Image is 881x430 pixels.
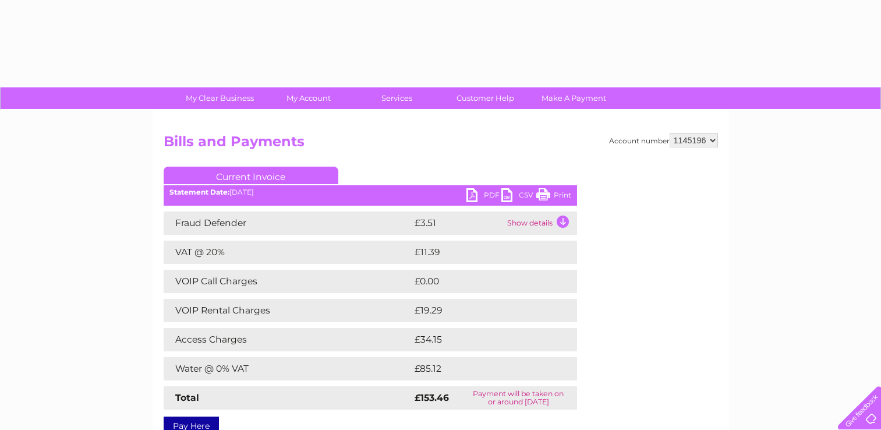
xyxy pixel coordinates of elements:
[260,87,356,109] a: My Account
[164,188,577,196] div: [DATE]
[412,241,551,264] td: £11.39
[412,357,552,380] td: £85.12
[466,188,501,205] a: PDF
[164,270,412,293] td: VOIP Call Charges
[504,212,577,235] td: Show details
[412,270,550,293] td: £0.00
[164,167,338,184] a: Current Invoice
[412,328,553,351] td: £34.15
[164,357,412,380] td: Water @ 0% VAT
[460,386,577,410] td: Payment will be taken on or around [DATE]
[526,87,622,109] a: Make A Payment
[172,87,268,109] a: My Clear Business
[412,212,504,235] td: £3.51
[437,87,533,109] a: Customer Help
[412,299,553,322] td: £19.29
[164,299,412,322] td: VOIP Rental Charges
[536,188,571,205] a: Print
[164,328,412,351] td: Access Charges
[164,241,412,264] td: VAT @ 20%
[164,212,412,235] td: Fraud Defender
[169,188,229,196] b: Statement Date:
[349,87,445,109] a: Services
[175,392,199,403] strong: Total
[164,133,718,156] h2: Bills and Payments
[609,133,718,147] div: Account number
[501,188,536,205] a: CSV
[415,392,449,403] strong: £153.46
